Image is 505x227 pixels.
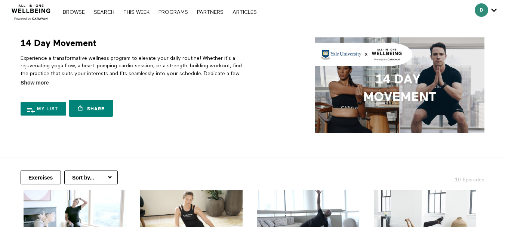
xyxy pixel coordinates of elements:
[21,102,66,116] button: My list
[90,10,118,15] a: Search
[21,79,49,87] span: Show more
[405,171,489,184] h2: 10 Episodes
[229,10,261,15] a: ARTICLES
[315,37,484,133] img: 14 Day Movement
[69,100,113,117] a: Share
[21,37,96,49] h1: 14 Day Movement
[59,8,260,16] nav: Primary
[193,10,227,15] a: PARTNERS
[155,10,192,15] a: PROGRAMS
[120,10,153,15] a: THIS WEEK
[21,55,250,92] p: Experience a transformative wellness program to elevate your daily routine! Whether it's a rejuve...
[59,10,89,15] a: Browse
